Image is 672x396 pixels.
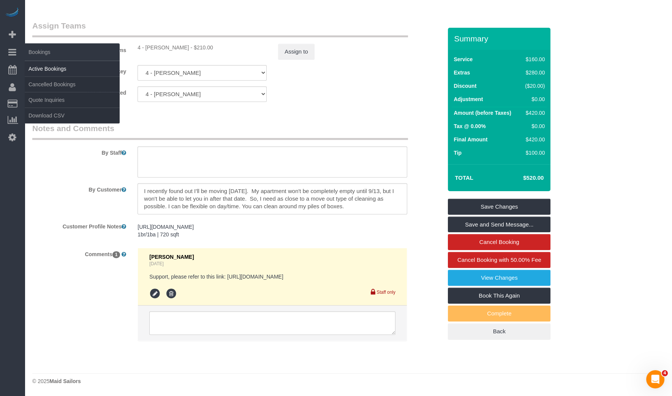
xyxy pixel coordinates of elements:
a: Save Changes [448,199,550,215]
ul: Bookings [25,61,120,124]
label: Final Amount [454,136,487,143]
a: [DATE] [149,261,163,266]
label: Service [454,55,473,63]
legend: Assign Teams [32,20,408,37]
label: Tip [454,149,462,157]
div: $0.00 [522,122,545,130]
legend: Notes and Comments [32,123,408,140]
div: $420.00 [522,109,545,117]
label: Adjustment [454,95,483,103]
div: $0.00 [522,95,545,103]
a: Cancelled Bookings [25,77,120,92]
button: Assign to [278,44,315,60]
a: Cancel Booking [448,234,550,250]
h4: $520.00 [500,175,544,181]
h3: Summary [454,34,547,43]
span: 1 [112,251,120,258]
span: Bookings [25,43,120,61]
a: Save and Send Message... [448,217,550,233]
strong: Maid Sailors [49,378,81,384]
label: Discount [454,82,476,90]
label: Amount (before Taxes) [454,109,511,117]
div: $160.00 [522,55,545,63]
a: Cancel Booking with 50.00% Fee [448,252,550,268]
label: By Customer [27,183,132,193]
div: $100.00 [522,149,545,157]
a: Quote Inquiries [25,92,120,108]
small: Staff only [377,290,395,295]
div: ($20.00) [522,82,545,90]
a: Active Bookings [25,61,120,76]
div: $420.00 [522,136,545,143]
label: Customer Profile Notes [27,220,132,230]
pre: [URL][DOMAIN_NAME] 1br/1ba | 720 sqft [138,223,407,238]
span: 4 [662,370,668,376]
a: View Changes [448,270,550,286]
a: Book This Again [448,288,550,304]
span: Cancel Booking with 50.00% Fee [457,257,541,263]
div: $280.00 [522,69,545,76]
pre: Support, please refer to this link: [URL][DOMAIN_NAME] [149,273,395,280]
strong: Total [455,174,473,181]
label: Tax @ 0.00% [454,122,485,130]
span: [PERSON_NAME] [149,254,194,260]
iframe: Intercom live chat [646,370,664,388]
label: Extras [454,69,470,76]
div: 1 hour x $210.00/hour [138,44,267,51]
label: Comments [27,248,132,258]
a: Back [448,323,550,339]
a: Download CSV [25,108,120,123]
label: By Staff [27,146,132,157]
div: © 2025 [32,377,664,385]
img: Automaid Logo [5,8,20,18]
